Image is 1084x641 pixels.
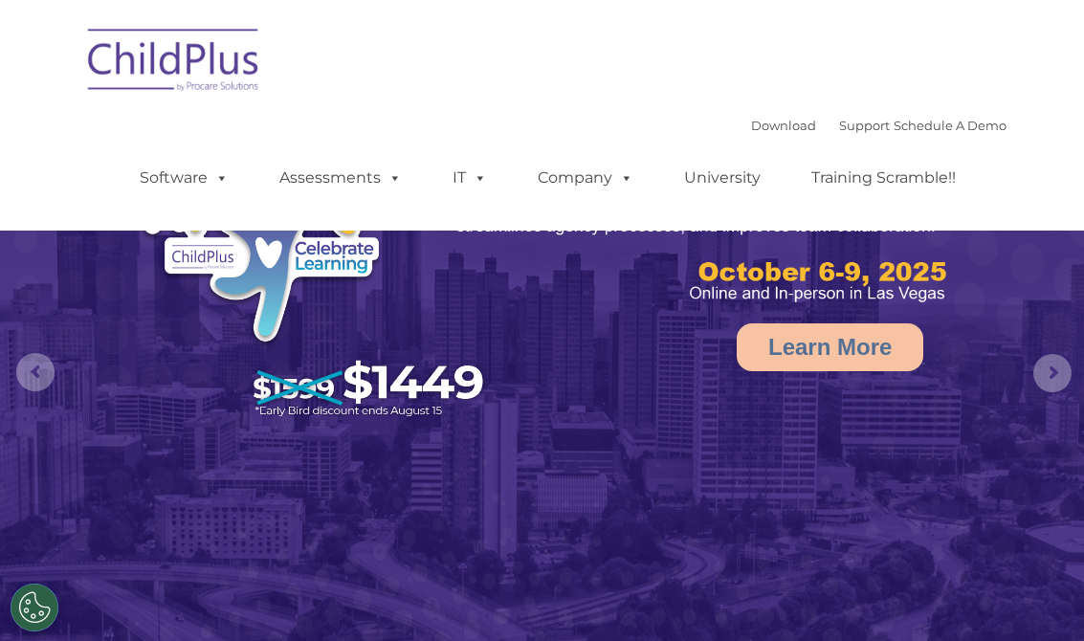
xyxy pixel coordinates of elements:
[751,118,816,133] a: Download
[78,15,270,111] img: ChildPlus by Procare Solutions
[11,584,58,631] button: Cookies Settings
[792,159,975,197] a: Training Scramble!!
[260,159,421,197] a: Assessments
[519,159,653,197] a: Company
[737,323,923,371] a: Learn More
[839,118,890,133] a: Support
[121,159,248,197] a: Software
[751,118,1007,133] font: |
[894,118,1007,133] a: Schedule A Demo
[433,159,506,197] a: IT
[665,159,780,197] a: University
